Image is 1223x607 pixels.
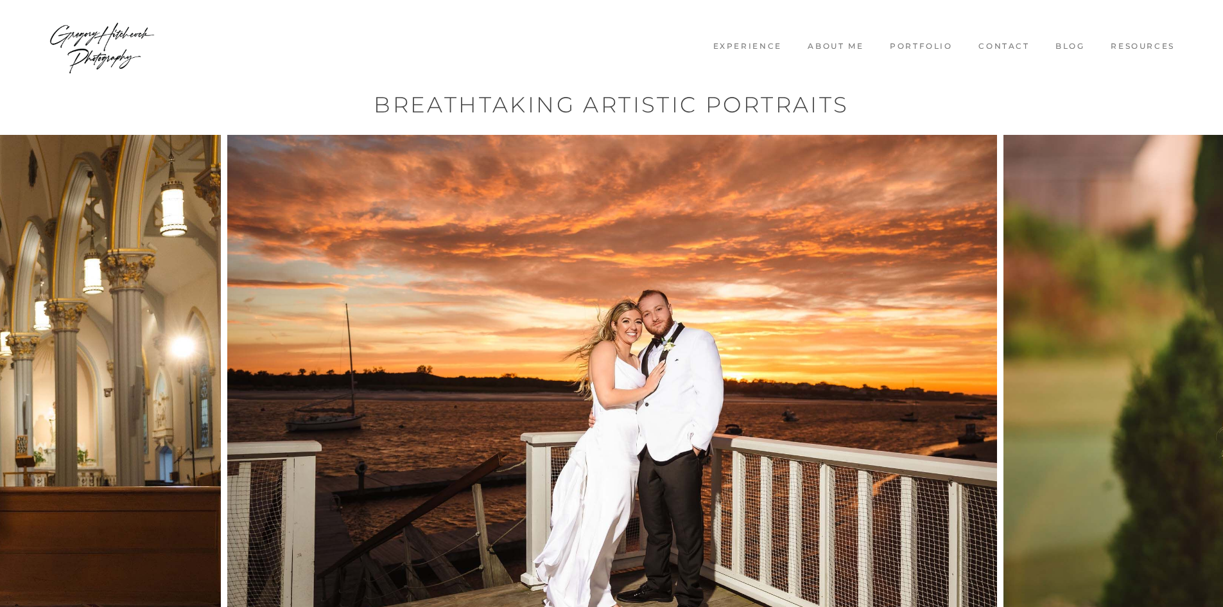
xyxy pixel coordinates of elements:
img: Wedding Photographer Boston - Gregory Hitchcock Photography [48,6,156,84]
a: Portfolio [880,41,962,52]
a: Blog [1046,41,1095,52]
h1: Breathtaking Artistic Portraits [236,90,987,121]
a: Experience [703,41,792,52]
a: About me [798,41,874,52]
a: Contact [969,41,1039,52]
a: Resources [1101,41,1184,52]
